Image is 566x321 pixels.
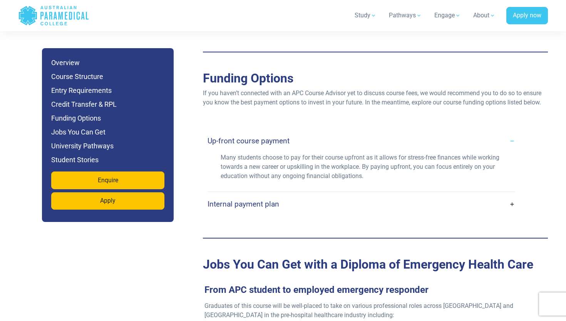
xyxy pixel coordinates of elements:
h4: Up-front course payment [208,136,290,145]
h2: Funding Options [203,71,548,86]
a: Study [350,5,381,26]
a: Up-front course payment [208,132,515,150]
a: Engage [430,5,466,26]
a: Apply now [506,7,548,25]
a: Australian Paramedical College [18,3,89,28]
h4: Internal payment plan [208,200,279,208]
a: Pathways [384,5,427,26]
a: Internal payment plan [208,195,515,213]
h2: Jobs You Can Get [203,257,548,272]
h3: From APC student to employed emergency responder [200,284,545,296]
p: Graduates of this course will be well-placed to take on various professional roles across [GEOGRA... [204,301,540,320]
a: About [469,5,500,26]
p: If you haven’t connected with an APC Course Advisor yet to discuss course fees, we would recommen... [203,89,548,107]
p: Many students choose to pay for their course upfront as it allows for stress-free finances while ... [221,153,502,181]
